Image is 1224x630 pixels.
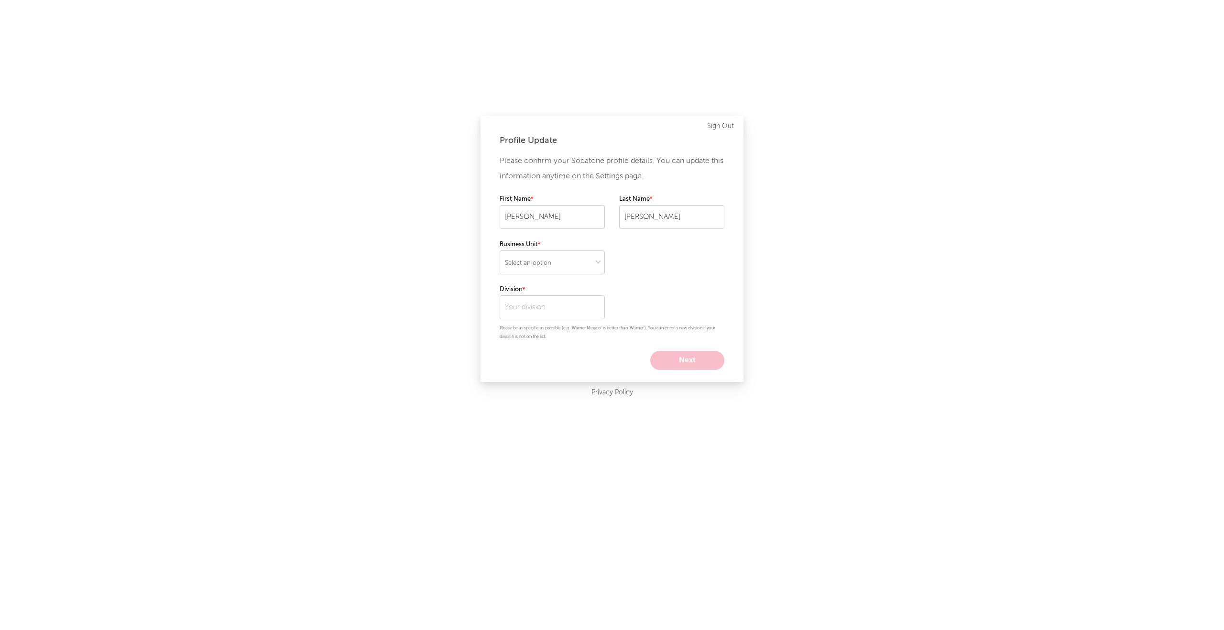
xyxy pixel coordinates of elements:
[619,194,724,205] label: Last Name
[500,135,724,146] div: Profile Update
[591,387,633,399] a: Privacy Policy
[500,295,605,319] input: Your division
[619,205,724,229] input: Your last name
[500,205,605,229] input: Your first name
[650,351,724,370] button: Next
[707,120,734,132] a: Sign Out
[500,153,724,184] p: Please confirm your Sodatone profile details. You can update this information anytime on the Sett...
[500,324,724,341] p: Please be as specific as possible (e.g. 'Warner Mexico' is better than 'Warner'). You can enter a...
[500,239,605,250] label: Business Unit
[500,284,605,295] label: Division
[500,194,605,205] label: First Name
